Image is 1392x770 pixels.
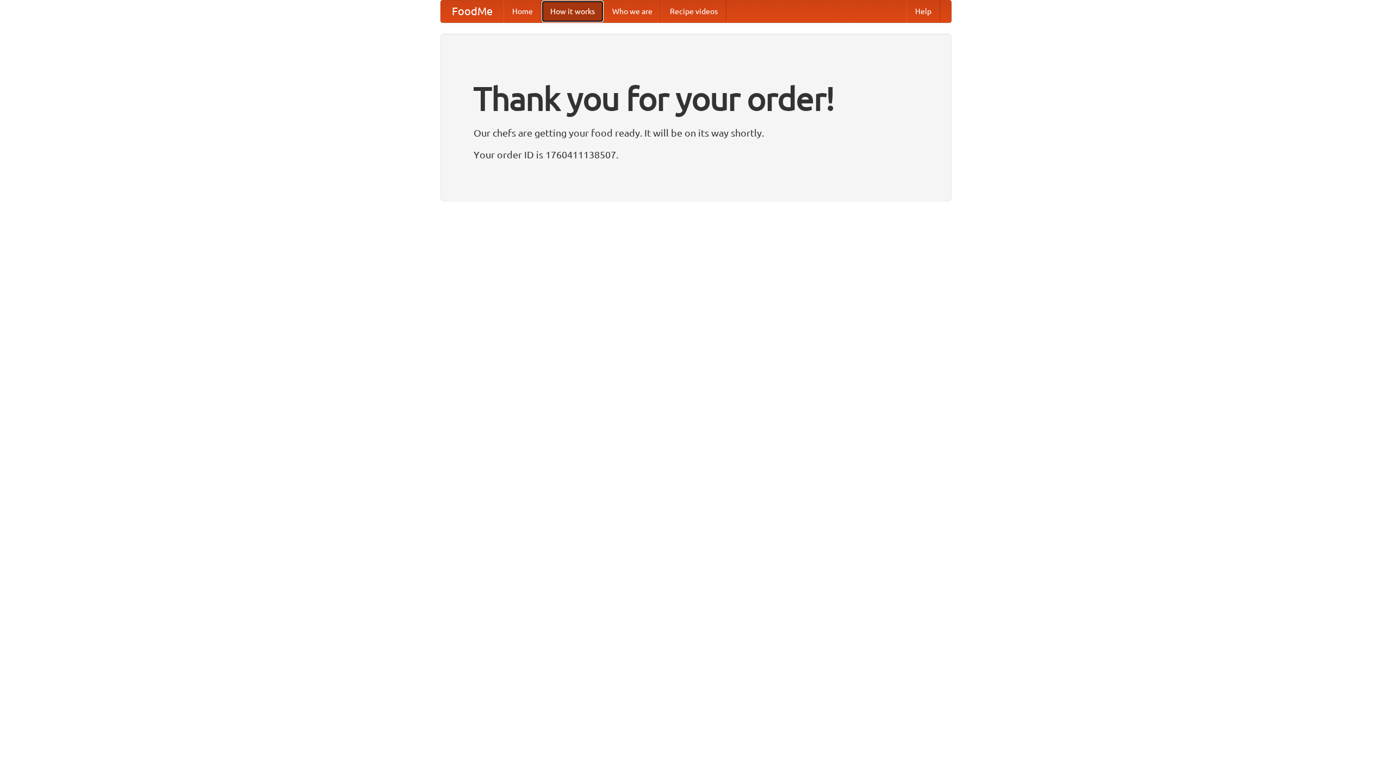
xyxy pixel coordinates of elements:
[441,1,504,22] a: FoodMe
[504,1,542,22] a: Home
[604,1,661,22] a: Who we are
[906,1,940,22] a: Help
[474,72,918,125] h1: Thank you for your order!
[474,125,918,141] p: Our chefs are getting your food ready. It will be on its way shortly.
[542,1,604,22] a: How it works
[661,1,726,22] a: Recipe videos
[474,146,918,163] p: Your order ID is 1760411138507.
